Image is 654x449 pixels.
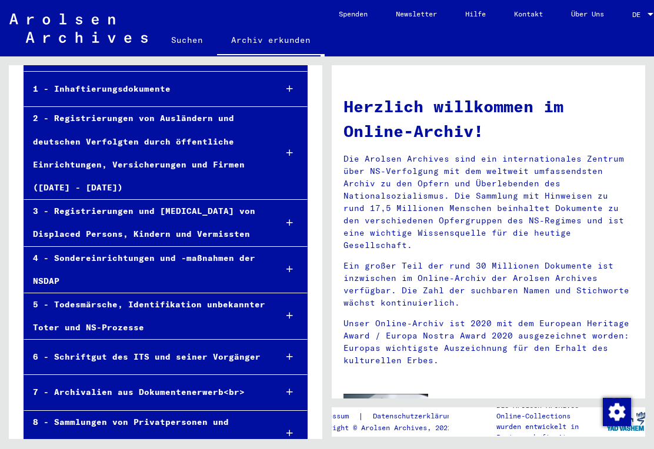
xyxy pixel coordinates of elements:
[24,107,266,199] div: 2 - Registrierungen von Ausländern und deutschen Verfolgten durch öffentliche Einrichtungen, Vers...
[496,400,606,421] p: Die Arolsen Archives Online-Collections
[603,398,631,426] img: Zustimmung ändern
[312,423,469,433] p: Copyright © Arolsen Archives, 2021
[24,200,266,246] div: 3 - Registrierungen und [MEDICAL_DATA] von Displaced Persons, Kindern und Vermissten
[24,293,266,339] div: 5 - Todesmärsche, Identifikation unbekannter Toter und NS-Prozesse
[343,260,633,309] p: Ein großer Teil der rund 30 Millionen Dokumente ist inzwischen im Online-Archiv der Arolsen Archi...
[343,94,633,143] h1: Herzlich willkommen im Online-Archiv!
[24,247,266,293] div: 4 - Sondereinrichtungen und -maßnahmen der NSDAP
[217,26,325,56] a: Archiv erkunden
[343,317,633,367] p: Unser Online-Archiv ist 2020 mit dem European Heritage Award / Europa Nostra Award 2020 ausgezeic...
[343,153,633,252] p: Die Arolsen Archives sind ein internationales Zentrum über NS-Verfolgung mit dem weltweit umfasse...
[24,346,266,368] div: 6 - Schriftgut des ITS und seiner Vorgänger
[496,421,606,443] p: wurden entwickelt in Partnerschaft mit
[312,410,358,423] a: Impressum
[24,381,266,404] div: 7 - Archivalien aus Dokumentenerwerb<br>
[9,14,148,43] img: Arolsen_neg.svg
[632,11,645,19] span: DE
[343,394,428,440] img: video.jpg
[157,26,217,54] a: Suchen
[363,410,469,423] a: Datenschutzerklärung
[24,78,266,100] div: 1 - Inhaftierungsdokumente
[312,410,469,423] div: |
